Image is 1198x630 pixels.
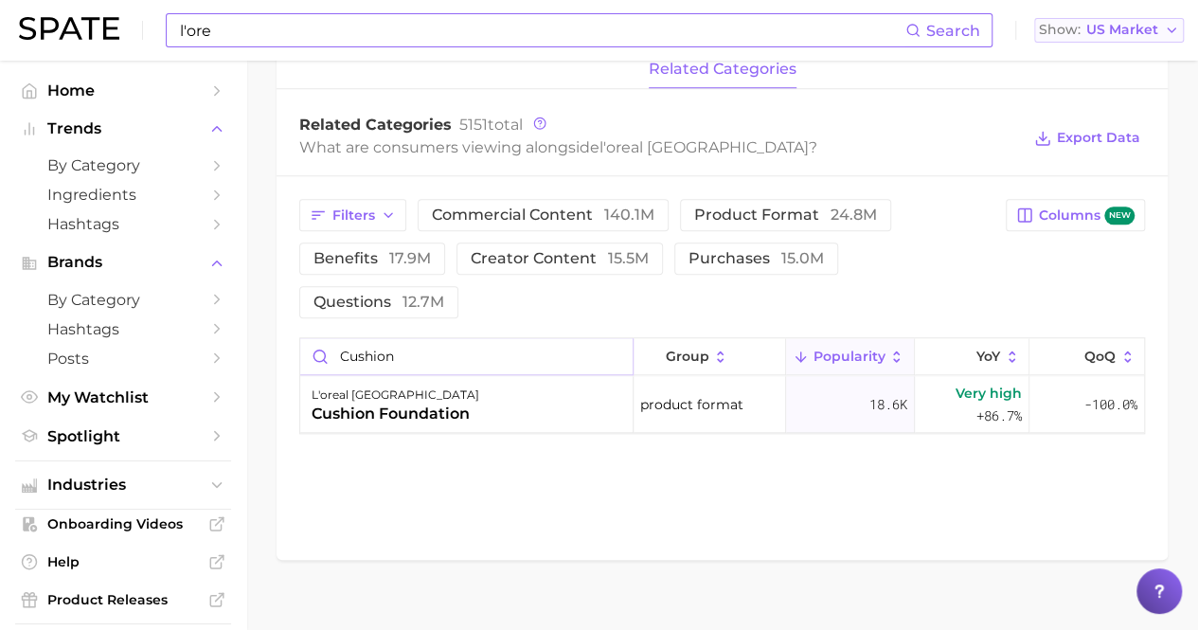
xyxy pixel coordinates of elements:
span: 18.6k [869,393,907,416]
span: Related Categories [299,116,452,134]
div: What are consumers viewing alongside ? [299,135,1020,160]
span: related categories [649,61,796,78]
a: Help [15,548,231,576]
span: Posts [47,350,199,368]
span: purchases [688,251,824,266]
button: Filters [299,199,406,231]
span: Ingredients [47,186,199,204]
span: 140.1m [604,206,654,224]
a: Home [15,76,231,105]
a: Posts [15,344,231,373]
span: Trends [47,120,199,137]
span: My Watchlist [47,388,199,406]
span: QoQ [1084,349,1116,364]
span: 24.8m [831,206,877,224]
span: new [1104,207,1135,225]
span: Columns [1039,207,1135,225]
a: Product Releases [15,585,231,614]
button: QoQ [1029,338,1144,375]
a: Hashtags [15,315,231,344]
span: Search [926,22,980,40]
input: Search in l'oreal paris [300,338,633,374]
a: Ingredients [15,180,231,209]
span: l'oreal [GEOGRAPHIC_DATA] [599,138,809,156]
span: Hashtags [47,215,199,233]
span: Home [47,81,199,99]
a: Onboarding Videos [15,510,231,538]
div: l'oreal [GEOGRAPHIC_DATA] [312,384,479,406]
span: Popularity [813,349,885,364]
button: YoY [915,338,1029,375]
span: Help [47,553,199,570]
span: Onboarding Videos [47,515,199,532]
span: 5151 [459,116,488,134]
span: product format [640,393,743,416]
span: creator content [471,251,649,266]
a: My Watchlist [15,383,231,412]
button: Brands [15,248,231,277]
span: Spotlight [47,427,199,445]
span: Show [1039,25,1081,35]
button: ShowUS Market [1034,18,1184,43]
span: Filters [332,207,375,224]
span: commercial content [432,207,654,223]
span: questions [313,295,444,310]
span: benefits [313,251,431,266]
span: 15.5m [608,249,649,267]
span: Hashtags [47,320,199,338]
a: Hashtags [15,209,231,239]
button: Export Data [1029,125,1145,152]
input: Search here for a brand, industry, or ingredient [178,14,905,46]
button: Industries [15,471,231,499]
span: 15.0m [781,249,824,267]
span: 17.9m [389,249,431,267]
span: Very high [956,382,1022,405]
div: cushion foundation [312,403,479,425]
span: group [665,349,708,364]
img: SPATE [19,17,119,40]
button: Trends [15,115,231,143]
span: 12.7m [402,293,444,311]
button: Columnsnew [1006,199,1145,231]
span: by Category [47,291,199,309]
span: by Category [47,156,199,174]
span: YoY [976,349,1000,364]
span: Product Releases [47,591,199,608]
button: Popularity [786,338,915,375]
a: by Category [15,285,231,315]
span: Industries [47,477,199,494]
a: Spotlight [15,422,231,451]
span: -100.0% [1084,393,1137,416]
button: group [634,338,786,375]
span: Brands [47,254,199,271]
span: +86.7% [976,405,1022,427]
a: by Category [15,151,231,180]
span: total [459,116,523,134]
span: US Market [1086,25,1158,35]
span: product format [694,207,877,223]
button: l'oreal [GEOGRAPHIC_DATA]cushion foundationproduct format18.6kVery high+86.7%-100.0% [300,376,1144,433]
span: Export Data [1057,130,1140,146]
